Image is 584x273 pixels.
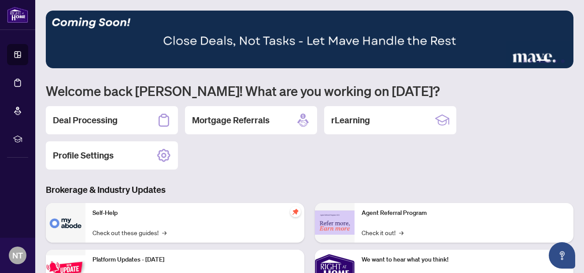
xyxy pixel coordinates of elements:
span: pushpin [290,207,301,217]
button: 1 [522,59,526,63]
p: Agent Referral Program [362,208,566,218]
img: logo [7,7,28,23]
h2: Mortgage Referrals [192,114,270,126]
button: 4 [554,59,558,63]
h2: rLearning [331,114,370,126]
h2: Profile Settings [53,149,114,162]
span: NT [12,249,23,262]
span: → [399,228,403,237]
img: Agent Referral Program [315,210,355,235]
a: Check out these guides!→ [92,228,166,237]
a: Check it out!→ [362,228,403,237]
button: 5 [561,59,565,63]
span: → [162,228,166,237]
p: Self-Help [92,208,297,218]
h3: Brokerage & Industry Updates [46,184,573,196]
p: Platform Updates - [DATE] [92,255,297,265]
p: We want to hear what you think! [362,255,566,265]
h1: Welcome back [PERSON_NAME]! What are you working on [DATE]? [46,82,573,99]
button: 2 [529,59,533,63]
button: 3 [536,59,551,63]
img: Self-Help [46,203,85,243]
h2: Deal Processing [53,114,118,126]
button: Open asap [549,242,575,269]
img: Slide 2 [46,11,573,68]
